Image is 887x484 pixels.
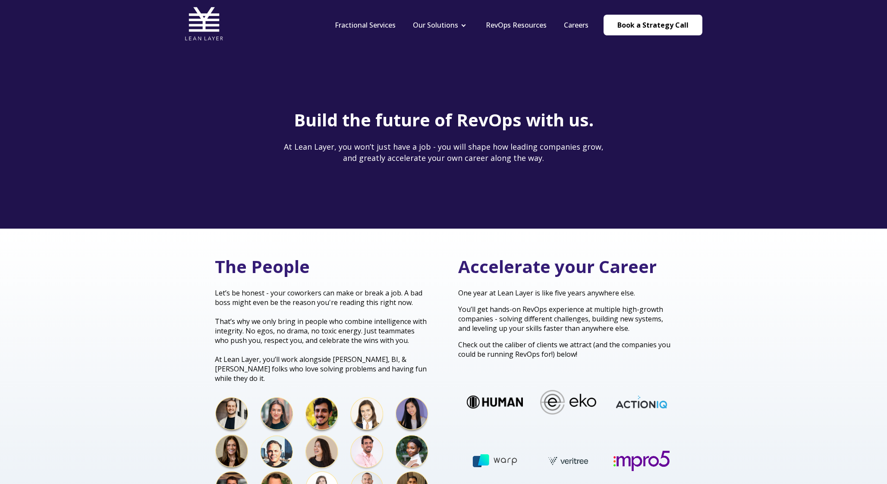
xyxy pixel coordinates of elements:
[215,288,422,307] span: Let’s be honest - your coworkers can make or break a job. A bad boss might even be the reason you...
[640,390,696,415] img: Rho
[604,15,702,35] a: Book a Strategy Call
[185,4,223,43] img: Lean Layer Logo
[494,394,550,410] img: OpenWeb
[413,20,458,30] a: Our Solutions
[567,396,623,408] img: Amplitude
[420,395,476,409] img: ActionIQ
[458,255,657,278] span: Accelerate your Career
[458,340,672,359] p: Check out the caliber of clients we attract (and the companies you could be running RevOps for!) ...
[215,317,427,345] span: That’s why we only bring in people who combine intelligence with integrity. No egos, no drama, no...
[490,455,546,467] img: Base64
[636,451,692,470] img: Three Link Solutions
[326,20,597,30] div: Navigation Menu
[416,457,472,465] img: Gridium
[294,108,594,132] span: Build the future of RevOps with us.
[486,20,547,30] a: RevOps Resources
[458,305,672,333] p: You’ll get hands-on RevOps experience at multiple high-growth companies - solving different chall...
[563,450,619,472] img: Sybill
[335,20,396,30] a: Fractional Services
[215,355,427,383] span: At Lean Layer, you’ll work alongside [PERSON_NAME], BI, & [PERSON_NAME] folks who love solving pr...
[564,20,588,30] a: Careers
[458,288,672,298] p: One year at Lean Layer is like five years anywhere else.
[215,255,310,278] span: The People
[284,141,604,163] span: At Lean Layer, you won’t just have a job - you will shape how leading companies grow, and greatly...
